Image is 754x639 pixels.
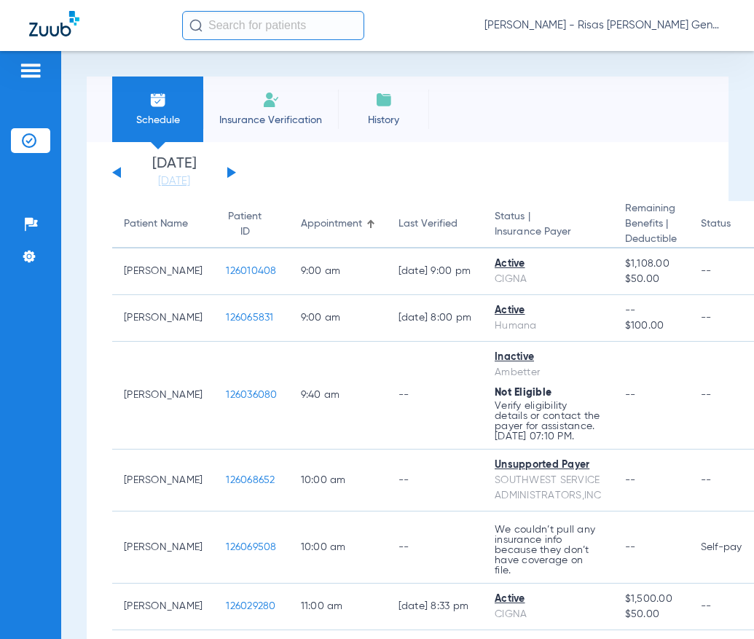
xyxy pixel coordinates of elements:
[495,473,602,503] div: SOUTHWEST SERVICE ADMINISTRATORS,INC
[289,295,387,342] td: 9:00 AM
[226,266,276,276] span: 126010408
[289,584,387,630] td: 11:00 AM
[495,458,602,473] div: Unsupported Payer
[495,303,602,318] div: Active
[398,216,457,232] div: Last Verified
[495,318,602,334] div: Humana
[182,11,364,40] input: Search for patients
[495,607,602,622] div: CIGNA
[495,350,602,365] div: Inactive
[123,113,192,128] span: Schedule
[495,365,602,380] div: Ambetter
[495,525,602,576] p: We couldn’t pull any insurance info because they don’t have coverage on file.
[289,511,387,584] td: 10:00 AM
[483,201,613,248] th: Status |
[625,272,678,287] span: $50.00
[349,113,418,128] span: History
[495,401,602,442] p: Verify eligibility details or contact the payer for assistance. [DATE] 07:10 PM.
[495,224,602,240] span: Insurance Payer
[625,475,636,485] span: --
[112,450,214,511] td: [PERSON_NAME]
[387,511,484,584] td: --
[112,511,214,584] td: [PERSON_NAME]
[226,209,277,240] div: Patient ID
[387,295,484,342] td: [DATE] 8:00 PM
[124,216,203,232] div: Patient Name
[625,256,678,272] span: $1,108.00
[387,342,484,450] td: --
[130,174,218,189] a: [DATE]
[226,390,277,400] span: 126036080
[495,592,602,607] div: Active
[112,342,214,450] td: [PERSON_NAME]
[625,318,678,334] span: $100.00
[301,216,375,232] div: Appointment
[301,216,362,232] div: Appointment
[189,19,203,32] img: Search Icon
[495,388,551,398] span: Not Eligible
[29,11,79,36] img: Zuub Logo
[495,256,602,272] div: Active
[289,450,387,511] td: 10:00 AM
[495,272,602,287] div: CIGNA
[625,607,678,622] span: $50.00
[625,232,678,247] span: Deductible
[289,248,387,295] td: 9:00 AM
[398,216,472,232] div: Last Verified
[484,18,725,33] span: [PERSON_NAME] - Risas [PERSON_NAME] General
[262,91,280,109] img: Manual Insurance Verification
[387,450,484,511] td: --
[214,113,327,128] span: Insurance Verification
[112,248,214,295] td: [PERSON_NAME]
[19,62,42,79] img: hamburger-icon
[149,91,167,109] img: Schedule
[387,584,484,630] td: [DATE] 8:33 PM
[387,248,484,295] td: [DATE] 9:00 PM
[112,295,214,342] td: [PERSON_NAME]
[226,542,276,552] span: 126069508
[226,475,275,485] span: 126068652
[226,313,273,323] span: 126065831
[130,157,218,189] li: [DATE]
[226,601,275,611] span: 126029280
[124,216,188,232] div: Patient Name
[625,592,678,607] span: $1,500.00
[226,209,264,240] div: Patient ID
[112,584,214,630] td: [PERSON_NAME]
[289,342,387,450] td: 9:40 AM
[625,542,636,552] span: --
[375,91,393,109] img: History
[625,390,636,400] span: --
[625,303,678,318] span: --
[681,569,754,639] iframe: Chat Widget
[613,201,689,248] th: Remaining Benefits |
